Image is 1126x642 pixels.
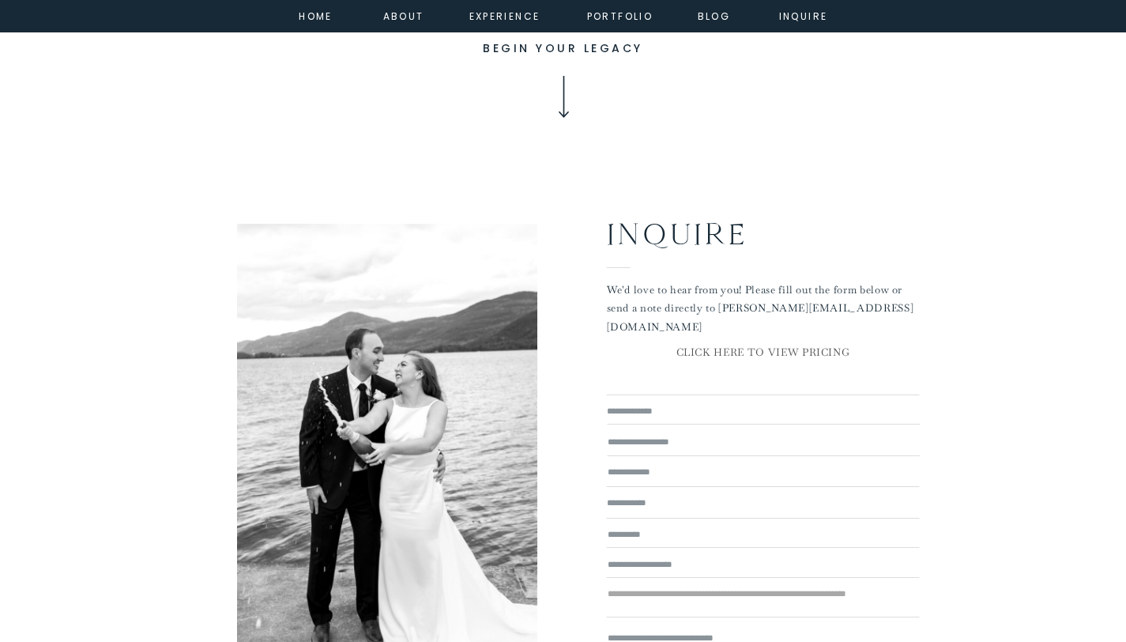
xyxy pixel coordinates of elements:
a: experience [469,8,533,22]
a: BEGIN YOUR LEGACY [462,39,665,52]
a: CLICK HERE TO VIEW PRICING [607,343,920,364]
h2: Inquire [607,210,867,250]
a: portfolio [586,8,654,22]
a: Blog [686,8,743,22]
p: We'd love to hear from you! Please fill out the form below or send a note directly to [PERSON_NAM... [607,281,920,326]
a: about [383,8,419,22]
a: inquire [775,8,832,22]
a: home [295,8,337,22]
